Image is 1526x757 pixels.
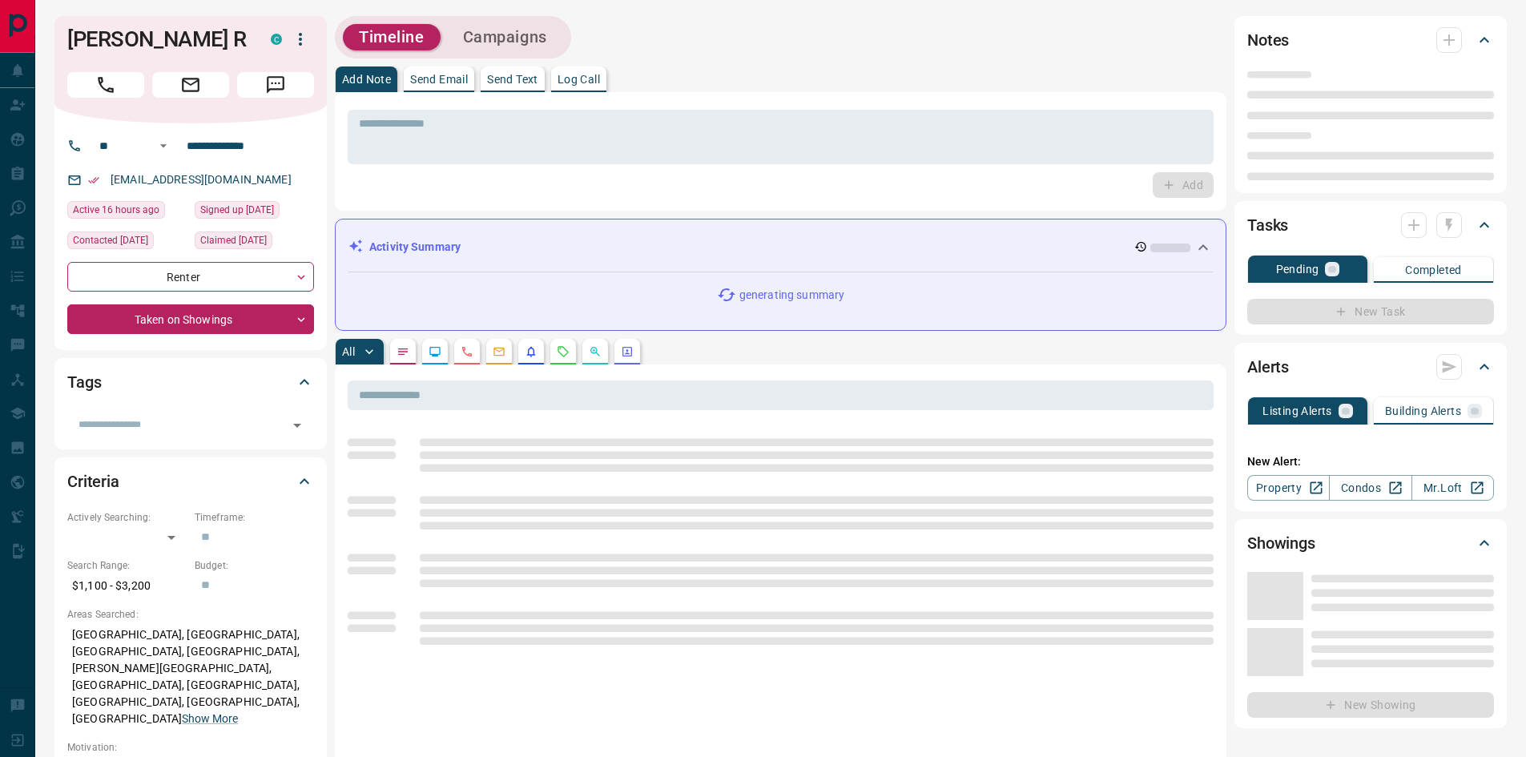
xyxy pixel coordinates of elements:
p: Motivation: [67,740,314,755]
div: Tags [67,363,314,401]
a: Condos [1329,475,1411,501]
svg: Agent Actions [621,345,634,358]
div: Fri Sep 26 2025 [195,201,314,223]
svg: Email Verified [88,175,99,186]
p: Send Email [410,74,468,85]
div: Alerts [1247,348,1494,386]
svg: Calls [461,345,473,358]
h2: Notes [1247,27,1289,53]
p: Completed [1405,264,1462,276]
p: Add Note [342,74,391,85]
p: Log Call [558,74,600,85]
p: Search Range: [67,558,187,573]
svg: Notes [397,345,409,358]
button: Open [286,414,308,437]
p: Building Alerts [1385,405,1461,417]
p: Actively Searching: [67,510,187,525]
div: Showings [1247,524,1494,562]
p: All [342,346,355,357]
p: Activity Summary [369,239,461,256]
button: Open [154,136,173,155]
p: generating summary [739,287,844,304]
span: Email [152,72,229,98]
a: Property [1247,475,1330,501]
h2: Tasks [1247,212,1288,238]
h1: [PERSON_NAME] R [67,26,247,52]
h2: Showings [1247,530,1315,556]
svg: Lead Browsing Activity [429,345,441,358]
div: Tasks [1247,206,1494,244]
button: Campaigns [447,24,563,50]
div: Mon Oct 13 2025 [67,201,187,223]
p: [GEOGRAPHIC_DATA], [GEOGRAPHIC_DATA], [GEOGRAPHIC_DATA], [GEOGRAPHIC_DATA], [PERSON_NAME][GEOGRAP... [67,622,314,732]
span: Call [67,72,144,98]
span: Active 16 hours ago [73,202,159,218]
p: Send Text [487,74,538,85]
span: Claimed [DATE] [200,232,267,248]
div: Sat Sep 27 2025 [195,232,314,254]
div: Notes [1247,21,1494,59]
svg: Opportunities [589,345,602,358]
p: Listing Alerts [1262,405,1332,417]
svg: Listing Alerts [525,345,538,358]
svg: Emails [493,345,505,358]
a: [EMAIL_ADDRESS][DOMAIN_NAME] [111,173,292,186]
div: Renter [67,262,314,292]
div: Taken on Showings [67,304,314,334]
p: Budget: [195,558,314,573]
div: condos.ca [271,34,282,45]
a: Mr.Loft [1411,475,1494,501]
p: New Alert: [1247,453,1494,470]
span: Signed up [DATE] [200,202,274,218]
h2: Tags [67,369,101,395]
div: Criteria [67,462,314,501]
div: Fri Oct 10 2025 [67,232,187,254]
div: Activity Summary [348,232,1213,262]
p: $1,100 - $3,200 [67,573,187,599]
button: Timeline [343,24,441,50]
p: Pending [1276,264,1319,275]
svg: Requests [557,345,570,358]
h2: Criteria [67,469,119,494]
p: Timeframe: [195,510,314,525]
button: Show More [182,711,238,727]
span: Message [237,72,314,98]
h2: Alerts [1247,354,1289,380]
span: Contacted [DATE] [73,232,148,248]
p: Areas Searched: [67,607,314,622]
